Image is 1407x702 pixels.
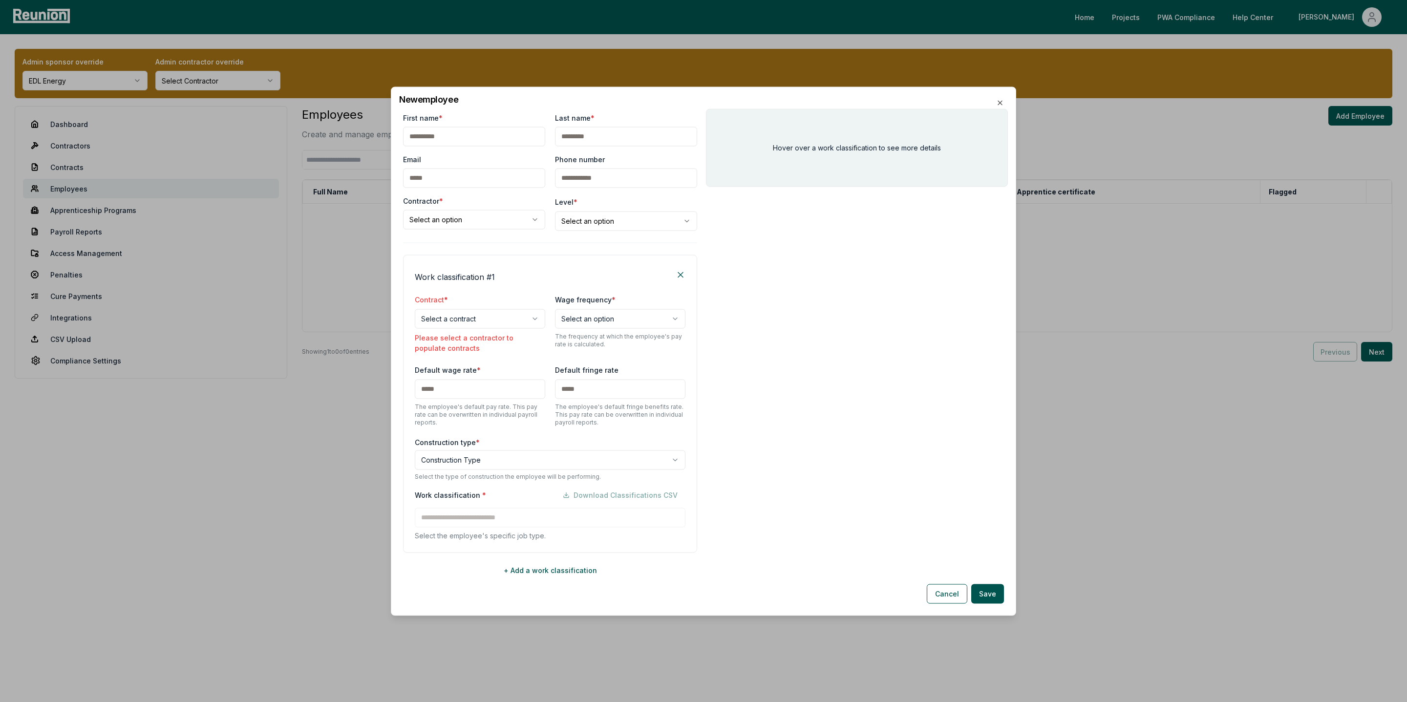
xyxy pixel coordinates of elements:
label: Level [555,197,577,206]
p: Hover over a work classification to see more details [773,143,941,153]
p: The frequency at which the employee's pay rate is calculated. [555,332,685,348]
p: Select the employee's specific job type. [415,530,685,540]
label: Default fringe rate [555,365,618,374]
label: Email [403,154,421,164]
p: Select the type of construction the employee will be performing. [415,472,685,480]
label: Construction type [415,437,685,447]
button: Save [971,584,1004,603]
label: Phone number [555,154,605,164]
p: Please select a contractor to populate contracts [415,332,545,353]
button: + Add a work classification [403,560,697,580]
label: Work classification [415,490,486,500]
p: The employee's default pay rate. This pay rate can be overwritten in individual payroll reports. [415,403,545,426]
label: Wage frequency [555,295,616,303]
label: Contract [415,295,448,303]
label: Default wage rate [415,365,481,374]
label: Contractor [403,195,443,206]
h4: Work classification # 1 [415,271,495,282]
label: First name [403,112,443,123]
h2: New employee [399,95,1008,104]
p: The employee's default fringe benefits rate. This pay rate can be overwritten in individual payro... [555,403,685,426]
button: Cancel [927,584,967,603]
label: Last name [555,112,595,123]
